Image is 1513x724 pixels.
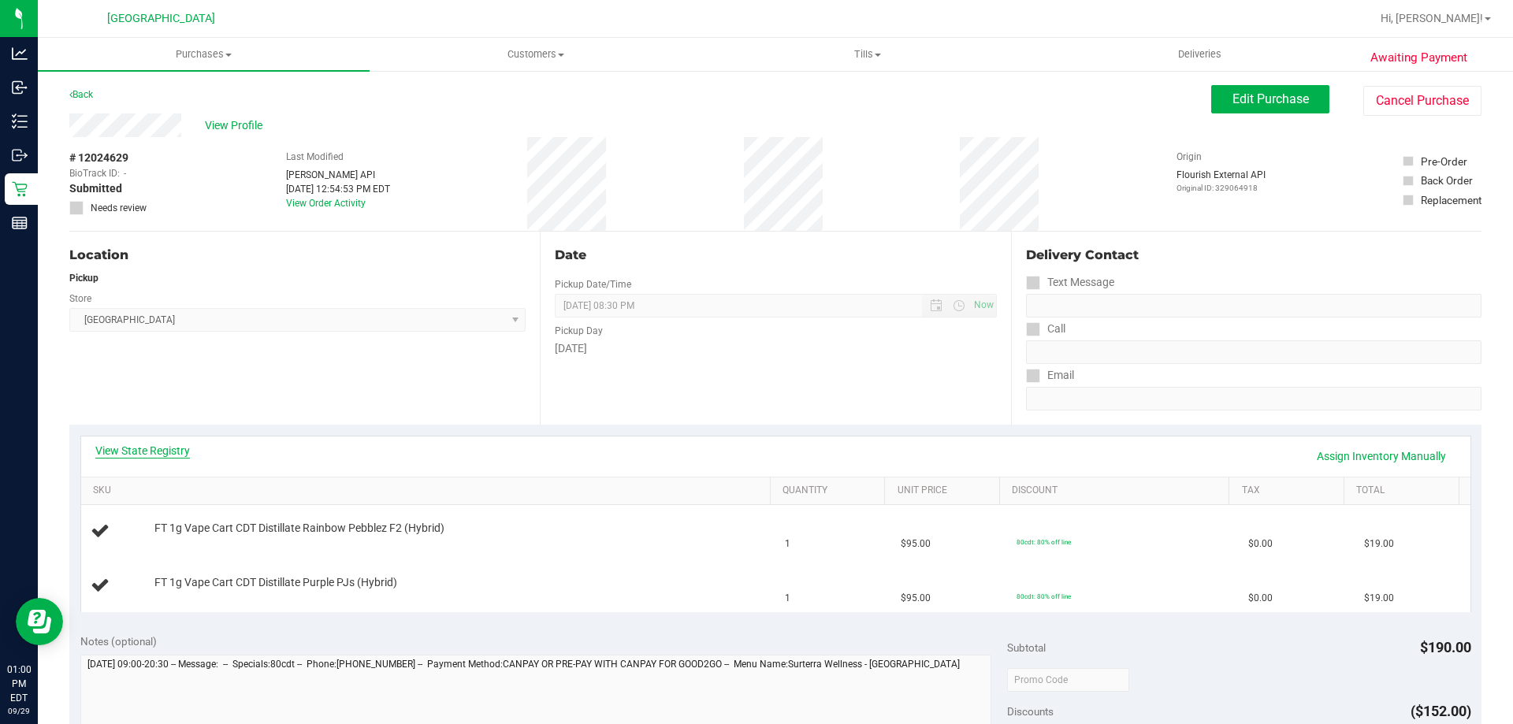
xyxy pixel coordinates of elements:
span: [GEOGRAPHIC_DATA] [107,12,215,25]
a: Deliveries [1034,38,1366,71]
div: Date [555,246,996,265]
inline-svg: Retail [12,181,28,197]
div: Replacement [1421,192,1481,208]
div: [DATE] 12:54:53 PM EDT [286,182,390,196]
span: 1 [785,591,790,606]
span: 1 [785,537,790,551]
input: Format: (999) 999-9999 [1026,294,1481,317]
span: ($152.00) [1411,703,1471,719]
span: Notes (optional) [80,635,157,648]
span: FT 1g Vape Cart CDT Distillate Rainbow Pebblez F2 (Hybrid) [154,521,444,536]
a: Purchases [38,38,370,71]
label: Store [69,291,91,306]
label: Text Message [1026,271,1114,294]
button: Edit Purchase [1211,85,1329,113]
input: Format: (999) 999-9999 [1026,340,1481,364]
label: Pickup Day [555,324,603,338]
span: 80cdt: 80% off line [1017,538,1071,546]
div: Delivery Contact [1026,246,1481,265]
p: 01:00 PM EDT [7,663,31,705]
a: Unit Price [898,485,994,497]
span: View Profile [205,117,268,134]
a: SKU [93,485,764,497]
a: View Order Activity [286,198,366,209]
a: Assign Inventory Manually [1307,443,1456,470]
inline-svg: Reports [12,215,28,231]
p: 09/29 [7,705,31,717]
inline-svg: Analytics [12,46,28,61]
a: Back [69,89,93,100]
div: Flourish External API [1177,168,1266,194]
span: 80cdt: 80% off line [1017,592,1071,600]
label: Pickup Date/Time [555,277,631,291]
span: Hi, [PERSON_NAME]! [1381,12,1483,24]
span: Deliveries [1157,47,1243,61]
span: Purchases [38,47,370,61]
span: - [124,166,126,180]
span: $19.00 [1364,537,1394,551]
a: View State Registry [95,443,190,459]
span: Edit Purchase [1232,91,1309,106]
div: Pre-Order [1421,154,1467,169]
span: $95.00 [901,591,931,606]
span: $0.00 [1248,591,1273,606]
span: Subtotal [1007,641,1046,654]
inline-svg: Inbound [12,80,28,95]
span: BioTrack ID: [69,166,120,180]
iframe: Resource center [16,598,63,645]
div: [DATE] [555,340,996,357]
span: FT 1g Vape Cart CDT Distillate Purple PJs (Hybrid) [154,575,397,590]
span: # 12024629 [69,150,128,166]
a: Customers [370,38,701,71]
span: Customers [370,47,701,61]
div: [PERSON_NAME] API [286,168,390,182]
span: Awaiting Payment [1370,49,1467,67]
a: Tills [701,38,1033,71]
input: Promo Code [1007,668,1129,692]
inline-svg: Outbound [12,147,28,163]
button: Cancel Purchase [1363,86,1481,116]
span: $190.00 [1420,639,1471,655]
a: Quantity [783,485,879,497]
span: $95.00 [901,537,931,551]
label: Origin [1177,150,1202,164]
a: Tax [1242,485,1338,497]
label: Email [1026,364,1074,387]
span: $0.00 [1248,537,1273,551]
span: Needs review [91,201,147,215]
label: Last Modified [286,150,344,164]
span: Tills [702,47,1032,61]
p: Original ID: 329064918 [1177,182,1266,194]
a: Discount [1012,485,1223,497]
div: Back Order [1421,173,1473,188]
a: Total [1356,485,1452,497]
strong: Pickup [69,273,99,284]
span: $19.00 [1364,591,1394,606]
label: Call [1026,317,1065,340]
span: Submitted [69,180,122,197]
div: Location [69,246,526,265]
inline-svg: Inventory [12,113,28,129]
